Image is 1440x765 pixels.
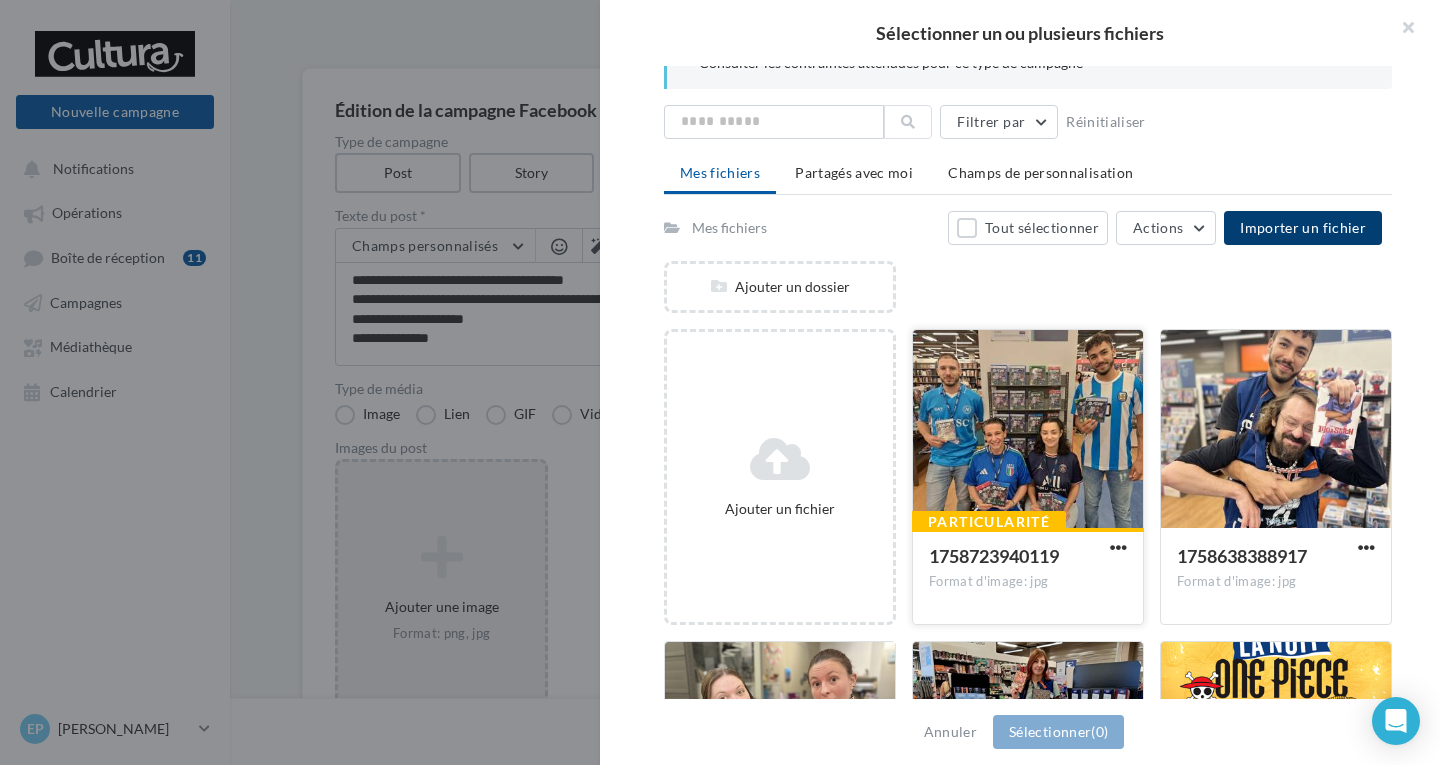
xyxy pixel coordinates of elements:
[912,511,1066,533] div: Particularité
[940,105,1058,139] button: Filtrer par
[993,715,1124,749] button: Sélectionner(0)
[1058,110,1154,134] button: Réinitialiser
[929,573,1127,591] div: Format d'image: jpg
[680,164,760,181] span: Mes fichiers
[1240,219,1366,236] span: Importer un fichier
[929,545,1059,567] span: 1758723940119
[948,164,1133,181] span: Champs de personnalisation
[1116,211,1216,245] button: Actions
[1133,219,1183,236] span: Actions
[692,218,767,238] div: Mes fichiers
[1177,573,1375,591] div: Format d'image: jpg
[916,720,985,744] button: Annuler
[1177,545,1307,567] span: 1758638388917
[632,24,1408,42] h2: Sélectionner un ou plusieurs fichiers
[1091,723,1108,740] span: (0)
[667,277,893,297] div: Ajouter un dossier
[1224,211,1382,245] button: Importer un fichier
[675,499,885,519] div: Ajouter un fichier
[1372,697,1420,745] div: Open Intercom Messenger
[948,211,1108,245] button: Tout sélectionner
[795,164,913,181] span: Partagés avec moi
